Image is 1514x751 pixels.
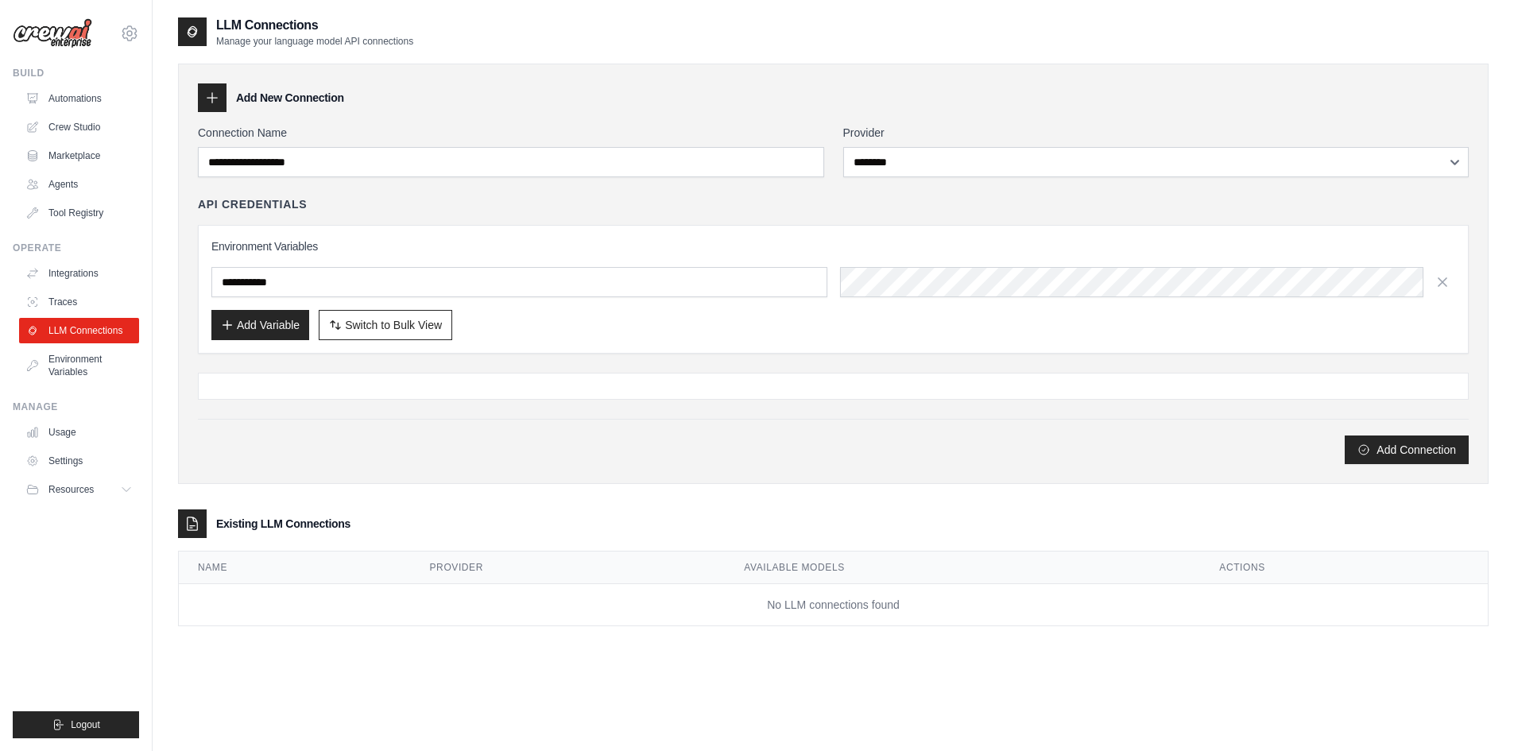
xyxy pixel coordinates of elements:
button: Add Connection [1345,436,1469,464]
label: Provider [843,125,1469,141]
h4: API Credentials [198,196,307,212]
span: Switch to Bulk View [345,317,442,333]
a: Agents [19,172,139,197]
h2: LLM Connections [216,16,413,35]
th: Actions [1200,552,1488,584]
a: Usage [19,420,139,445]
div: Build [13,67,139,79]
h3: Existing LLM Connections [216,516,350,532]
button: Switch to Bulk View [319,310,452,340]
label: Connection Name [198,125,824,141]
div: Operate [13,242,139,254]
th: Available Models [725,552,1200,584]
h3: Add New Connection [236,90,344,106]
a: Marketplace [19,143,139,168]
a: Crew Studio [19,114,139,140]
a: Tool Registry [19,200,139,226]
a: Settings [19,448,139,474]
span: Logout [71,718,100,731]
a: Automations [19,86,139,111]
div: Manage [13,401,139,413]
td: No LLM connections found [179,584,1488,626]
h3: Environment Variables [211,238,1455,254]
img: Logo [13,18,92,48]
a: Traces [19,289,139,315]
button: Add Variable [211,310,309,340]
p: Manage your language model API connections [216,35,413,48]
button: Resources [19,477,139,502]
button: Logout [13,711,139,738]
th: Provider [411,552,726,584]
a: LLM Connections [19,318,139,343]
th: Name [179,552,411,584]
a: Environment Variables [19,346,139,385]
span: Resources [48,483,94,496]
a: Integrations [19,261,139,286]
